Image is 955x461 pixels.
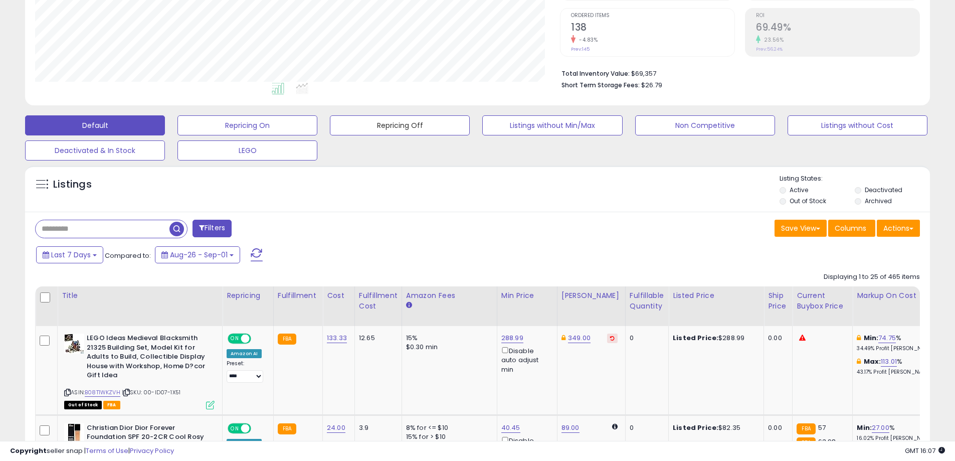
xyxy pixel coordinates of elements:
[780,174,930,184] p: Listing States:
[51,250,91,260] span: Last 7 Days
[64,401,102,409] span: All listings that are currently out of stock and unavailable for purchase on Amazon
[250,335,266,343] span: OFF
[865,197,892,205] label: Archived
[406,334,489,343] div: 15%
[105,251,151,260] span: Compared to:
[571,13,734,19] span: Ordered Items
[788,115,927,135] button: Listings without Cost
[790,186,808,194] label: Active
[878,333,896,343] a: 74.75
[630,290,664,312] div: Fulfillable Quantity
[10,446,174,456] div: seller snap | |
[278,423,296,434] small: FBA
[857,369,940,376] p: 43.17% Profit [PERSON_NAME]
[857,357,940,376] div: %
[571,22,734,35] h2: 138
[278,334,296,345] small: FBA
[406,423,489,432] div: 8% for <= $10
[857,423,940,442] div: %
[87,423,209,454] b: Christian Dior Dior Forever Foundation SPF 20-2CR Cool Rosy Foundation Women 1 oz
[768,290,788,312] div: Ship Price
[797,423,815,434] small: FBA
[406,301,412,310] small: Amazon Fees.
[250,424,266,432] span: OFF
[170,250,228,260] span: Aug-26 - Sep-01
[673,290,759,301] div: Listed Price
[775,220,827,237] button: Save View
[673,333,718,343] b: Listed Price:
[673,423,718,432] b: Listed Price:
[673,423,756,432] div: $82.35
[501,290,553,301] div: Min Price
[25,140,165,161] button: Deactivated & In Stock
[227,290,269,301] div: Repricing
[86,446,128,455] a: Terms of Use
[193,220,232,237] button: Filters
[10,446,47,455] strong: Copyright
[25,115,165,135] button: Default
[406,343,489,352] div: $0.30 min
[872,423,889,433] a: 27.00
[905,446,945,455] span: 2025-09-9 16:07 GMT
[130,446,174,455] a: Privacy Policy
[835,223,866,233] span: Columns
[229,424,241,432] span: ON
[155,246,240,263] button: Aug-26 - Sep-01
[227,349,262,358] div: Amazon AI
[790,197,826,205] label: Out of Stock
[330,115,470,135] button: Repricing Off
[36,246,103,263] button: Last 7 Days
[561,81,640,89] b: Short Term Storage Fees:
[641,80,662,90] span: $26.79
[177,140,317,161] button: LEGO
[501,333,523,343] a: 288.99
[864,333,879,343] b: Min:
[85,388,120,397] a: B08T1WKZVH
[327,423,345,433] a: 24.00
[227,360,266,383] div: Preset:
[864,357,881,366] b: Max:
[877,220,920,237] button: Actions
[561,423,580,433] a: 89.00
[501,423,520,433] a: 40.45
[576,36,598,44] small: -4.83%
[768,423,785,432] div: 0.00
[62,290,218,301] div: Title
[857,290,943,301] div: Markup on Cost
[327,290,350,301] div: Cost
[828,220,875,237] button: Columns
[857,334,940,352] div: %
[881,357,897,367] a: 113.01
[630,334,661,343] div: 0
[482,115,622,135] button: Listings without Min/Max
[561,67,912,79] li: $69,357
[229,335,241,343] span: ON
[278,290,318,301] div: Fulfillment
[177,115,317,135] button: Repricing On
[857,345,940,352] p: 34.49% Profit [PERSON_NAME]
[359,290,398,312] div: Fulfillment Cost
[797,290,848,312] div: Current Buybox Price
[561,69,630,78] b: Total Inventory Value:
[327,333,347,343] a: 133.33
[568,333,591,343] a: 349.00
[756,22,919,35] h2: 69.49%
[64,334,215,408] div: ASIN:
[122,388,180,396] span: | SKU: 00-ID07-1X51
[824,272,920,282] div: Displaying 1 to 25 of 465 items
[760,36,784,44] small: 23.56%
[630,423,661,432] div: 0
[756,46,783,52] small: Prev: 56.24%
[53,178,92,192] h5: Listings
[64,334,84,354] img: 51cypYY7j+L._SL40_.jpg
[818,423,826,432] span: 57
[853,286,948,326] th: The percentage added to the cost of goods (COGS) that forms the calculator for Min & Max prices.
[865,186,902,194] label: Deactivated
[103,401,120,409] span: FBA
[756,13,919,19] span: ROI
[561,290,621,301] div: [PERSON_NAME]
[87,334,209,383] b: LEGO Ideas Medieval Blacksmith 21325 Building Set, Model Kit for Adults to Build, Collectible Dis...
[857,423,872,432] b: Min:
[768,334,785,343] div: 0.00
[406,290,493,301] div: Amazon Fees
